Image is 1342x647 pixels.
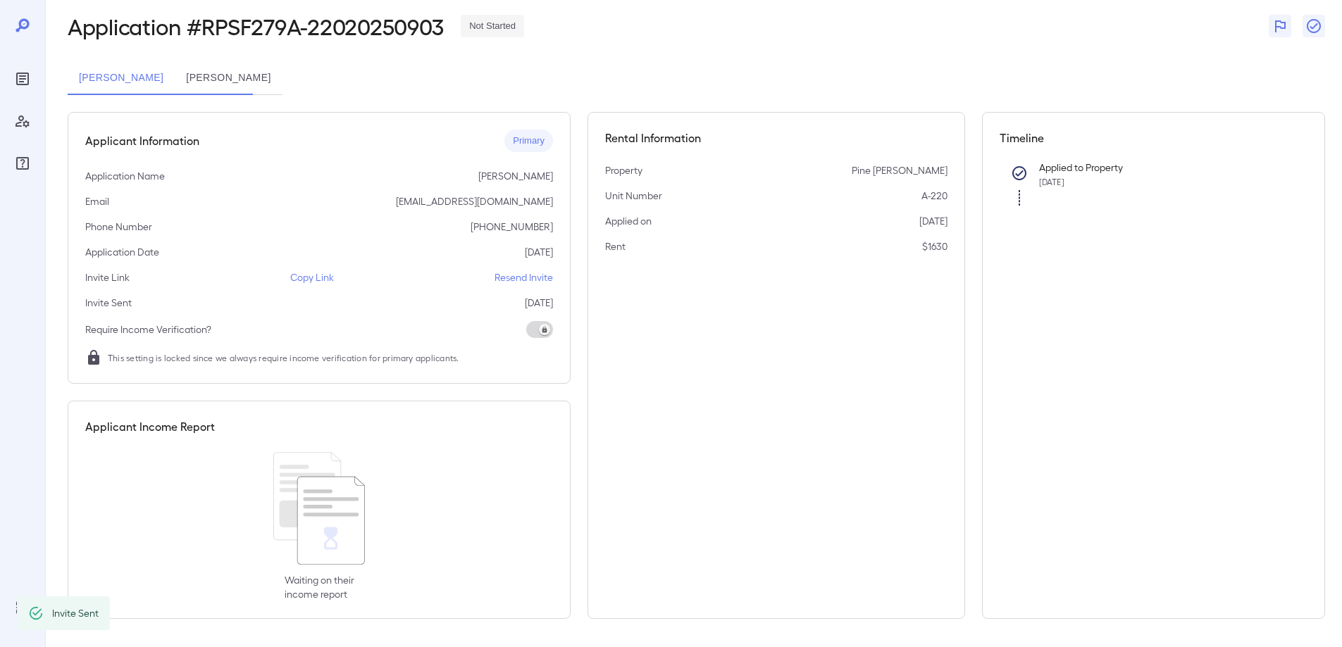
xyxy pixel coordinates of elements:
p: [DATE] [525,245,553,259]
p: [EMAIL_ADDRESS][DOMAIN_NAME] [396,194,553,208]
span: This setting is locked since we always require income verification for primary applicants. [108,351,459,365]
p: Applied to Property [1039,161,1286,175]
p: Rent [605,239,626,253]
span: Primary [504,134,553,148]
div: Reports [11,68,34,90]
div: FAQ [11,152,34,175]
p: Application Name [85,169,165,183]
p: Resend Invite [495,270,553,284]
span: [DATE] [1039,177,1064,187]
p: Unit Number [605,189,662,203]
p: Invite Sent [85,296,132,310]
p: $1630 [922,239,948,253]
p: Application Date [85,245,159,259]
p: Applied on [605,214,652,228]
p: [PHONE_NUMBER] [471,220,553,234]
p: Phone Number [85,220,152,234]
h5: Timeline [1000,130,1308,146]
div: Log Out [11,596,34,619]
h5: Rental Information [605,130,948,146]
button: Close Report [1303,15,1325,37]
p: A-220 [921,189,948,203]
p: Waiting on their income report [285,573,354,601]
p: [PERSON_NAME] [478,169,553,183]
div: Invite Sent [52,601,99,626]
span: Not Started [461,20,524,33]
p: Require Income Verification? [85,322,211,337]
h5: Applicant Information [85,132,199,149]
p: Invite Link [85,270,130,284]
p: Copy Link [290,270,334,284]
button: Flag Report [1269,15,1291,37]
div: Manage Users [11,110,34,132]
p: Property [605,163,642,177]
h2: Application # RPSF279A-22020250903 [68,13,444,39]
h5: Applicant Income Report [85,418,215,435]
p: Pine [PERSON_NAME] [852,163,948,177]
p: Email [85,194,109,208]
button: [PERSON_NAME] [175,61,282,95]
p: [DATE] [525,296,553,310]
p: [DATE] [919,214,948,228]
button: [PERSON_NAME] [68,61,175,95]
